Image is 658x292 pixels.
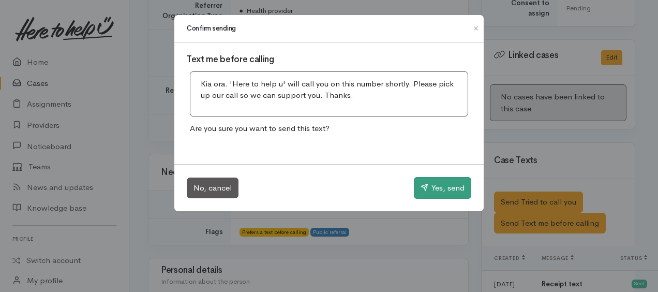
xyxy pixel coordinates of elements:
button: Close [468,22,484,35]
button: Yes, send [414,177,471,199]
button: No, cancel [187,178,238,199]
h3: Text me before calling [187,55,471,65]
p: Are you sure you want to send this text? [187,120,471,138]
p: Kia ora. 'Here to help u' will call you on this number shortly. Please pick up our call so we can... [201,78,457,101]
h1: Confirm sending [187,23,236,34]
